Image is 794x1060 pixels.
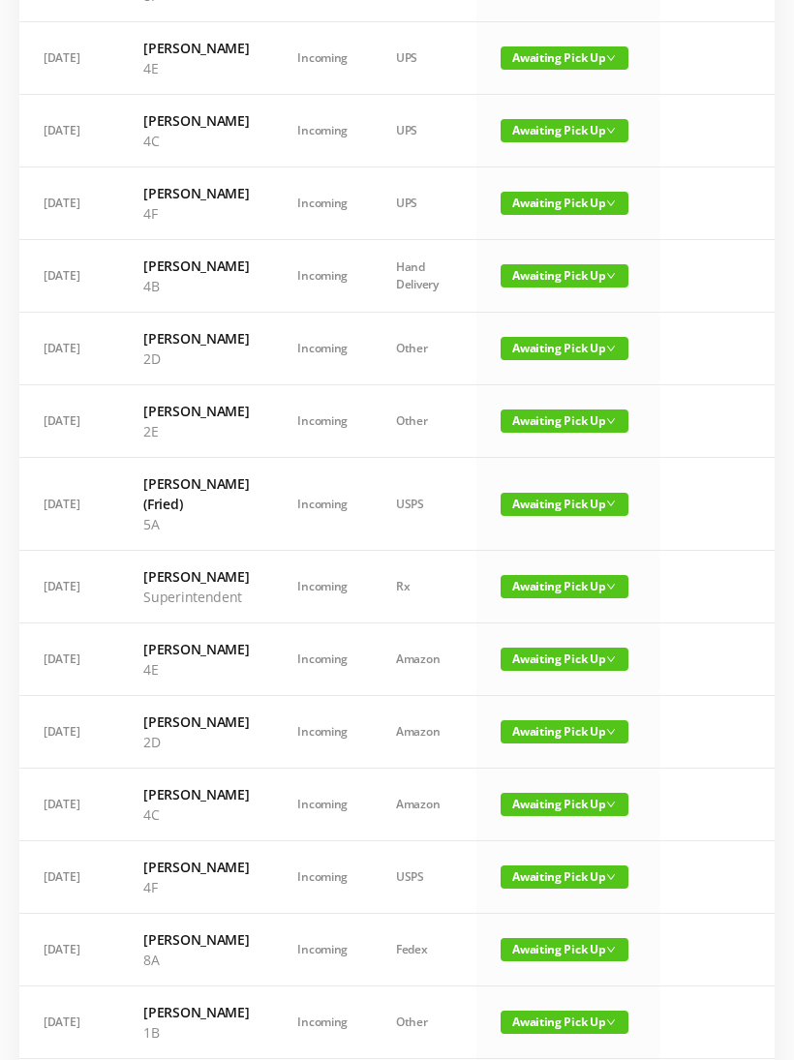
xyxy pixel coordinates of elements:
td: [DATE] [19,240,119,313]
h6: [PERSON_NAME] [143,256,249,276]
td: Incoming [273,458,372,551]
i: icon: down [606,271,616,281]
span: Awaiting Pick Up [501,938,628,961]
h6: [PERSON_NAME] [143,328,249,348]
i: icon: down [606,945,616,954]
td: Incoming [273,385,372,458]
p: 4E [143,58,249,78]
i: icon: down [606,53,616,63]
p: 4C [143,804,249,825]
p: 4F [143,203,249,224]
td: Incoming [273,696,372,769]
i: icon: down [606,344,616,353]
td: Hand Delivery [372,240,476,313]
td: [DATE] [19,986,119,1059]
p: 4F [143,877,249,897]
td: Incoming [273,313,372,385]
span: Awaiting Pick Up [501,409,628,433]
p: 5A [143,514,249,534]
p: 2D [143,732,249,752]
td: [DATE] [19,385,119,458]
span: Awaiting Pick Up [501,720,628,743]
i: icon: down [606,727,616,737]
td: Incoming [273,551,372,623]
i: icon: down [606,582,616,591]
td: Incoming [273,769,372,841]
td: Amazon [372,623,476,696]
span: Awaiting Pick Up [501,793,628,816]
td: [DATE] [19,551,119,623]
i: icon: down [606,499,616,508]
h6: [PERSON_NAME] [143,566,249,587]
td: [DATE] [19,22,119,95]
p: 1B [143,1022,249,1043]
p: 2D [143,348,249,369]
td: Incoming [273,240,372,313]
i: icon: down [606,416,616,426]
td: Incoming [273,623,372,696]
span: Awaiting Pick Up [501,337,628,360]
td: [DATE] [19,167,119,240]
td: Other [372,986,476,1059]
td: [DATE] [19,914,119,986]
td: Incoming [273,95,372,167]
td: Amazon [372,696,476,769]
td: [DATE] [19,841,119,914]
i: icon: down [606,198,616,208]
h6: [PERSON_NAME] [143,1002,249,1022]
p: 2E [143,421,249,441]
span: Awaiting Pick Up [501,648,628,671]
p: Superintendent [143,587,249,607]
p: 8A [143,950,249,970]
p: 4B [143,276,249,296]
td: Incoming [273,167,372,240]
td: UPS [372,95,476,167]
i: icon: down [606,654,616,664]
p: 4E [143,659,249,680]
h6: [PERSON_NAME] [143,639,249,659]
i: icon: down [606,800,616,809]
td: [DATE] [19,769,119,841]
h6: [PERSON_NAME] [143,929,249,950]
span: Awaiting Pick Up [501,119,628,142]
td: Fedex [372,914,476,986]
span: Awaiting Pick Up [501,264,628,288]
td: Amazon [372,769,476,841]
td: Incoming [273,841,372,914]
td: [DATE] [19,458,119,551]
h6: [PERSON_NAME] [143,38,249,58]
h6: [PERSON_NAME] [143,712,249,732]
h6: [PERSON_NAME] [143,857,249,877]
td: Other [372,313,476,385]
td: USPS [372,458,476,551]
td: [DATE] [19,696,119,769]
span: Awaiting Pick Up [501,865,628,889]
td: Rx [372,551,476,623]
h6: [PERSON_NAME] [143,784,249,804]
td: USPS [372,841,476,914]
td: Incoming [273,986,372,1059]
td: [DATE] [19,623,119,696]
td: UPS [372,22,476,95]
h6: [PERSON_NAME] [143,401,249,421]
h6: [PERSON_NAME] [143,110,249,131]
td: [DATE] [19,313,119,385]
i: icon: down [606,1017,616,1027]
span: Awaiting Pick Up [501,46,628,70]
span: Awaiting Pick Up [501,493,628,516]
i: icon: down [606,126,616,136]
td: Incoming [273,22,372,95]
td: [DATE] [19,95,119,167]
td: Incoming [273,914,372,986]
td: Other [372,385,476,458]
td: UPS [372,167,476,240]
span: Awaiting Pick Up [501,575,628,598]
h6: [PERSON_NAME] [143,183,249,203]
h6: [PERSON_NAME] (Fried) [143,473,249,514]
p: 4C [143,131,249,151]
span: Awaiting Pick Up [501,1011,628,1034]
span: Awaiting Pick Up [501,192,628,215]
i: icon: down [606,872,616,882]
